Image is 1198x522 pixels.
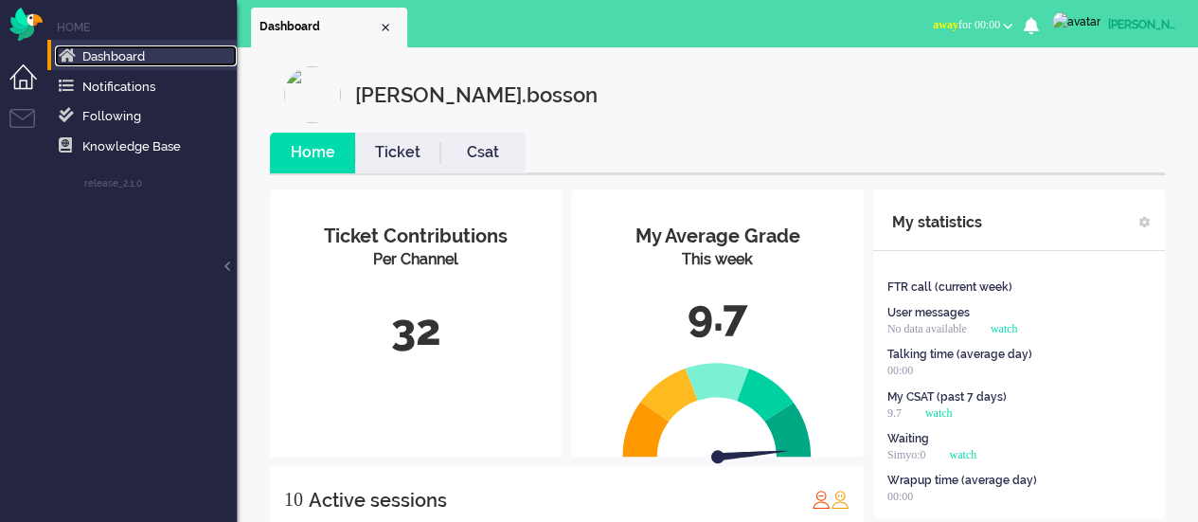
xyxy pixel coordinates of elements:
li: Tickets menu [9,109,52,152]
span: Following [82,109,141,123]
div: Per Channel [284,249,547,271]
span: 00:00 [887,364,913,377]
a: Ticket [355,142,440,164]
span: away [933,18,958,31]
li: Ticket [355,133,440,173]
a: [PERSON_NAME].bosson [1048,11,1179,31]
li: Home menu item [57,19,237,35]
span: No data available [887,322,967,335]
span: Notifications [82,80,155,94]
span: watch [949,448,976,461]
div: Active sessions [309,481,447,519]
div: [PERSON_NAME].bosson [355,66,598,123]
span: watch [991,322,1018,335]
span: 9.7 [887,406,902,420]
div: [PERSON_NAME].bosson [1108,15,1179,34]
span: 00:00 [887,490,913,503]
div: FTR call (current week) [887,279,1012,296]
div: Waiting [887,431,929,447]
img: semi_circle.svg [622,362,812,458]
a: Csat [440,142,526,164]
div: User messages [887,305,970,321]
div: Talking time (average day) [887,347,1032,363]
li: awayfor 00:00 [921,6,1024,47]
span: release_2.1.0 [84,177,142,190]
div: My Average Grade [585,223,849,250]
a: Omnidesk [9,12,43,27]
img: profile_red.svg [812,490,831,509]
span: Simyo:0 [887,448,926,461]
div: This week [585,249,849,271]
span: watch [925,406,953,420]
div: My CSAT (past 7 days) [887,389,1007,405]
a: Knowledge base [55,135,237,156]
a: Notifications menu item [55,76,237,97]
img: flow_omnibird.svg [9,8,43,41]
div: My statistics [892,204,982,242]
span: Knowledge Base [82,139,181,153]
img: avatar [1052,12,1100,31]
img: arrow.svg [707,414,788,495]
a: Following [55,105,237,126]
li: Home [270,133,355,173]
div: Wrapup time (average day) [887,473,1037,489]
img: profilePicture [284,66,341,123]
li: Csat [440,133,526,173]
a: Dashboard menu item [55,45,237,66]
img: profile_orange.svg [831,490,849,509]
div: 9.7 [585,285,849,348]
div: 32 [284,299,547,362]
div: Close tab [378,20,393,35]
button: awayfor 00:00 [921,11,1024,39]
span: Dashboard [259,19,378,35]
li: Dashboard [251,8,407,47]
span: Dashboard [82,49,145,63]
div: 10 [284,480,303,518]
a: Home [270,142,355,164]
div: Ticket Contributions [284,223,547,250]
li: Dashboard menu [9,64,52,107]
span: for 00:00 [933,18,1000,31]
